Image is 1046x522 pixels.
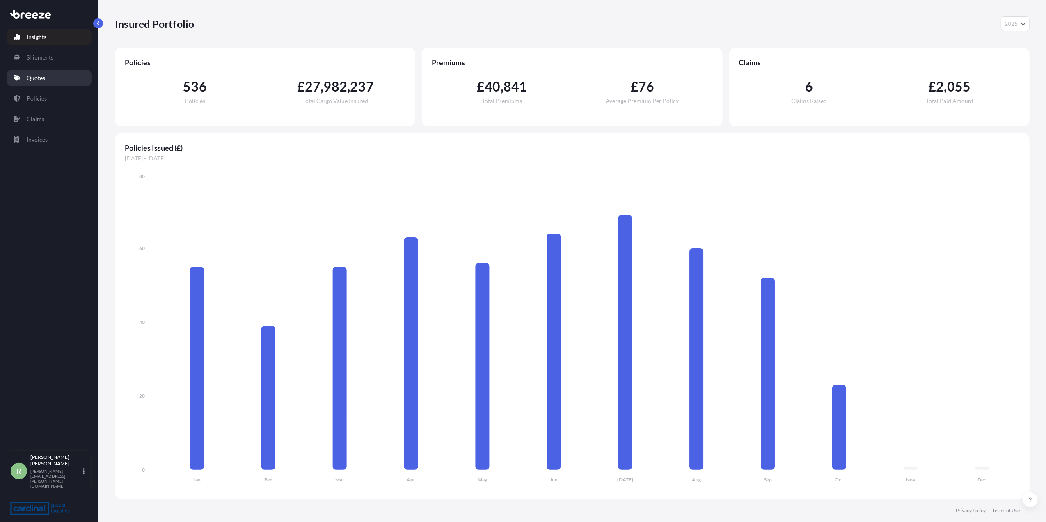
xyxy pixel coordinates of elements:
p: Quotes [27,74,45,82]
p: Shipments [27,53,53,62]
a: Invoices [7,131,92,148]
a: Privacy Policy [956,507,986,514]
span: , [944,80,947,93]
tspan: [DATE] [617,477,633,483]
span: Policies Issued (£) [125,143,1020,153]
a: Insights [7,29,92,45]
a: Claims [7,111,92,127]
p: Claims [27,115,44,123]
tspan: Feb [264,477,272,483]
a: Terms of Use [992,507,1020,514]
span: , [347,80,350,93]
span: Total Premiums [482,98,522,104]
p: Policies [27,94,47,103]
span: £ [297,80,305,93]
span: , [320,80,323,93]
span: 055 [947,80,971,93]
tspan: Apr [407,477,415,483]
span: Claims [739,57,1020,67]
span: Policies [185,98,205,104]
tspan: 40 [139,319,145,325]
span: Claims Raised [791,98,827,104]
span: Policies [125,57,405,67]
span: 982 [323,80,347,93]
span: £ [928,80,936,93]
a: Quotes [7,70,92,86]
tspan: Aug [692,477,701,483]
span: 536 [183,80,207,93]
tspan: Dec [978,477,986,483]
span: 237 [350,80,374,93]
tspan: Nov [906,477,916,483]
span: £ [477,80,485,93]
p: [PERSON_NAME][EMAIL_ADDRESS][PERSON_NAME][DOMAIN_NAME] [30,469,81,488]
p: Insured Portfolio [115,17,194,30]
span: Total Paid Amount [926,98,973,104]
span: R [16,467,21,475]
span: 40 [485,80,500,93]
tspan: Mar [335,477,344,483]
a: Policies [7,90,92,107]
p: Insights [27,33,46,41]
tspan: 60 [139,245,145,251]
span: [DATE] - [DATE] [125,154,1020,163]
p: [PERSON_NAME] [PERSON_NAME] [30,454,81,467]
tspan: Jan [193,477,201,483]
tspan: Jun [550,477,558,483]
span: 6 [805,80,813,93]
p: Invoices [27,135,48,144]
span: 2 [936,80,944,93]
span: Total Cargo Value Insured [302,98,368,104]
span: £ [631,80,639,93]
tspan: 20 [139,393,145,399]
tspan: 80 [139,173,145,179]
tspan: 0 [142,467,145,473]
span: Average Premium Per Policy [606,98,679,104]
span: 27 [305,80,320,93]
button: Year Selector [1001,16,1030,31]
span: 841 [504,80,527,93]
tspan: Oct [835,477,844,483]
span: 76 [639,80,654,93]
span: Premiums [432,57,712,67]
span: 2025 [1005,20,1018,28]
span: , [501,80,504,93]
tspan: May [478,477,488,483]
tspan: Sep [764,477,772,483]
a: Shipments [7,49,92,66]
img: organization-logo [10,502,70,515]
